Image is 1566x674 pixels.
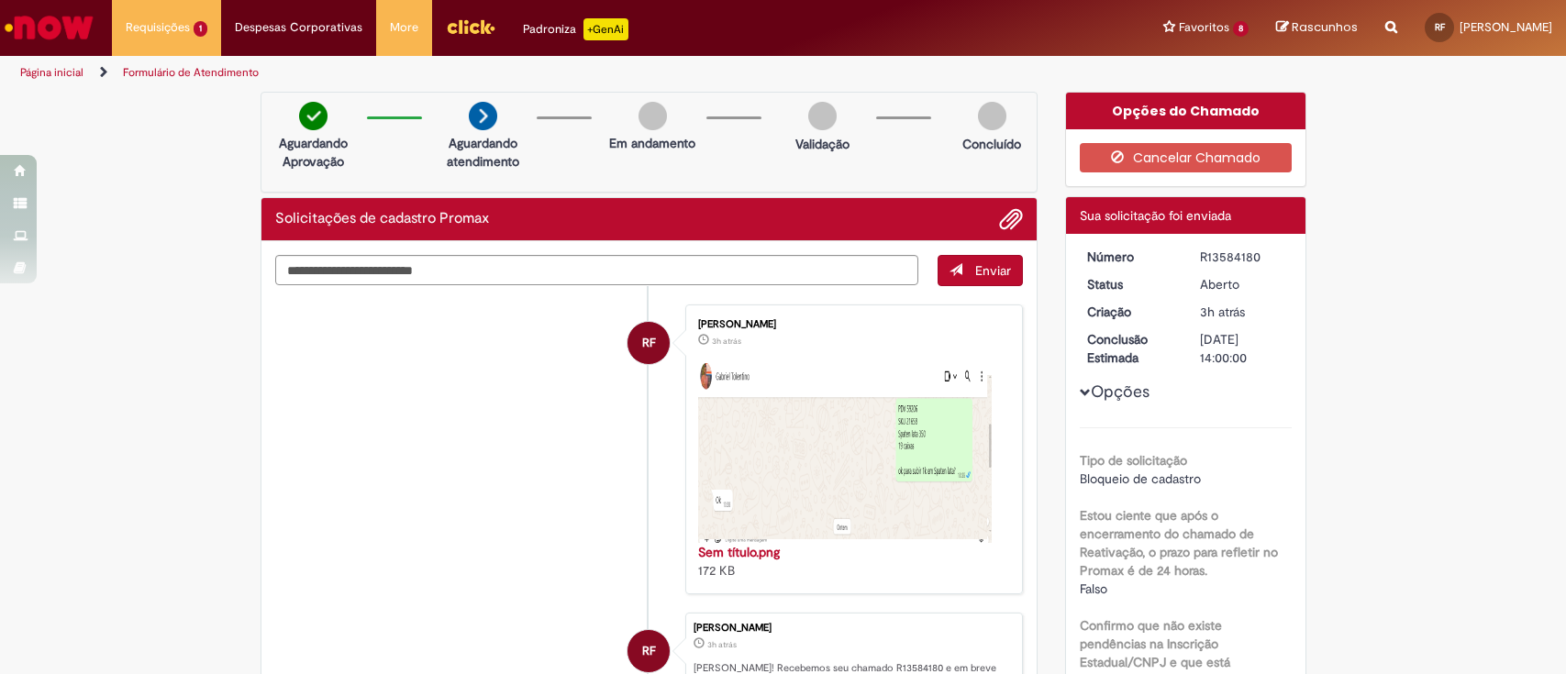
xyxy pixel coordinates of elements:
span: RF [642,629,656,673]
dt: Criação [1073,303,1186,321]
div: [DATE] 14:00:00 [1200,330,1285,367]
div: 172 KB [698,543,1004,580]
img: img-circle-grey.png [978,102,1006,130]
span: Falso [1080,580,1107,597]
button: Cancelar Chamado [1080,143,1292,172]
time: 01/10/2025 08:39:22 [712,336,741,347]
img: ServiceNow [2,9,96,46]
p: Concluído [962,135,1021,153]
span: Rascunhos [1292,18,1358,36]
span: RF [642,321,656,365]
img: img-circle-grey.png [639,102,667,130]
img: img-circle-grey.png [808,102,837,130]
a: Página inicial [20,65,83,80]
span: Bloqueio de cadastro [1080,470,1201,487]
p: Validação [795,135,850,153]
span: Sua solicitação foi enviada [1080,207,1231,224]
div: Aberto [1200,275,1285,293]
span: Enviar [975,262,1011,279]
a: Rascunhos [1276,19,1358,37]
dt: Status [1073,275,1186,293]
span: Despesas Corporativas [235,18,362,37]
dt: Conclusão Estimada [1073,330,1186,367]
span: Requisições [126,18,190,37]
span: 1 [194,21,207,37]
span: 3h atrás [712,336,741,347]
h2: Solicitações de cadastro Promax Histórico de tíquete [275,211,489,227]
p: Em andamento [609,134,695,152]
img: arrow-next.png [469,102,497,130]
img: check-circle-green.png [299,102,328,130]
div: 01/10/2025 08:39:26 [1200,303,1285,321]
p: Aguardando Aprovação [269,134,358,171]
span: 3h atrás [707,639,737,650]
div: Rodrigo Silva Francisco [628,630,670,672]
a: Sem título.png [698,544,780,560]
ul: Trilhas de página [14,56,1030,90]
time: 01/10/2025 08:39:26 [1200,304,1245,320]
p: Aguardando atendimento [439,134,528,171]
span: Favoritos [1179,18,1229,37]
dt: Número [1073,248,1186,266]
a: Formulário de Atendimento [123,65,259,80]
textarea: Digite sua mensagem aqui... [275,255,919,286]
div: [PERSON_NAME] [694,623,1013,634]
div: Padroniza [523,18,628,40]
span: RF [1435,21,1445,33]
b: Tipo de solicitação [1080,452,1187,469]
span: 8 [1233,21,1249,37]
span: More [390,18,418,37]
p: +GenAi [583,18,628,40]
span: 3h atrás [1200,304,1245,320]
div: R13584180 [1200,248,1285,266]
img: click_logo_yellow_360x200.png [446,13,495,40]
b: Estou ciente que após o encerramento do chamado de Reativação, o prazo para refletir no Promax é ... [1080,507,1278,579]
time: 01/10/2025 08:39:26 [707,639,737,650]
div: [PERSON_NAME] [698,319,1004,330]
div: Rodrigo Silva Francisco [628,322,670,364]
button: Enviar [938,255,1023,286]
span: [PERSON_NAME] [1460,19,1552,35]
button: Adicionar anexos [999,207,1023,231]
div: Opções do Chamado [1066,93,1305,129]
